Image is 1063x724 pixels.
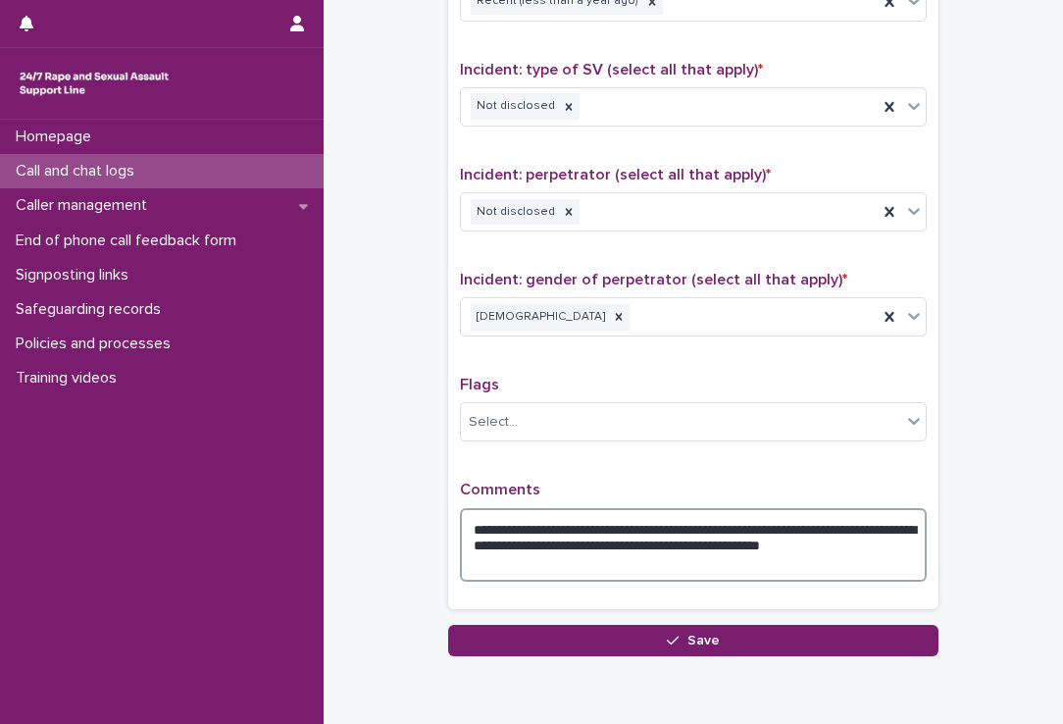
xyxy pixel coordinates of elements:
div: Not disclosed [471,199,558,226]
button: Save [448,625,938,656]
p: Call and chat logs [8,162,150,181]
span: Comments [460,482,540,497]
p: Safeguarding records [8,300,177,319]
p: Caller management [8,196,163,215]
p: Policies and processes [8,335,186,353]
span: Incident: type of SV (select all that apply) [460,62,763,78]
p: End of phone call feedback form [8,232,252,250]
img: rhQMoQhaT3yELyF149Cw [16,64,173,103]
span: Incident: perpetrator (select all that apply) [460,167,771,182]
p: Signposting links [8,266,144,284]
div: Select... [469,412,518,433]
span: Save [687,634,720,647]
div: Not disclosed [471,93,558,120]
p: Training videos [8,369,132,388]
div: [DEMOGRAPHIC_DATA] [471,304,608,331]
span: Flags [460,377,499,392]
p: Homepage [8,128,107,146]
span: Incident: gender of perpetrator (select all that apply) [460,272,847,287]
